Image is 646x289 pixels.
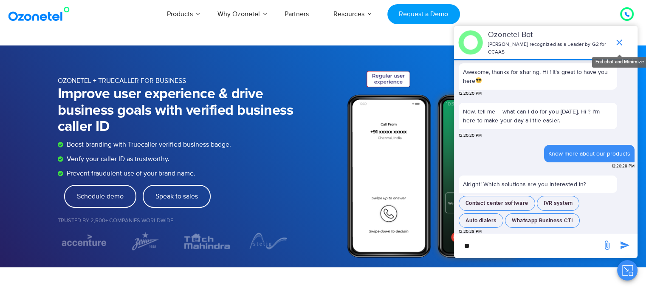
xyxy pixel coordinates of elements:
[459,133,482,139] span: 12:20:20 PM
[616,237,633,254] span: send message
[488,29,610,41] p: Ozonetel Bot
[617,260,638,280] button: Close chat
[463,68,613,85] p: Awesome, thanks for sharing, Hi ! It's great to have you here
[65,154,169,164] span: Verify your caller ID as trustworthy.
[458,238,598,254] div: new-msg-input
[64,185,136,208] a: Schedule demo
[612,163,635,170] span: 12:20:28 PM
[143,185,211,208] a: Speak to sales
[458,30,483,55] img: header
[119,231,172,251] img: ZENIT
[459,176,617,193] p: Alright! Which solutions are you interested in?
[459,91,482,97] span: 12:20:20 PM
[459,196,535,211] button: Contact center software
[58,231,295,251] div: Image Carousel
[181,231,234,251] div: 2 / 7
[476,77,482,83] img: 😎
[65,168,195,178] span: Prevent fraudulent use of your brand name.
[58,76,295,86] p: OZONETEL + TRUECALLER FOR BUSINESS
[242,231,295,251] img: Stetig
[119,231,172,251] div: 1 / 7
[488,41,610,56] p: [PERSON_NAME] recognized as a Leader by G2 for CCAAS
[242,231,295,251] div: 3 / 7
[459,103,617,129] p: Now, tell me – what can I do for you [DATE], Hi ? I'm here to make your day a little easier.
[58,231,111,251] img: accenture
[58,231,111,251] div: 7 / 7
[58,218,295,224] h5: Trusted by 2,500+ Companies Worldwide
[181,231,234,251] img: TechMahindra
[548,149,630,158] div: Know more about our products
[459,229,482,235] span: 12:20:28 PM
[611,34,628,51] span: end chat or minimize
[598,237,615,254] span: send message
[459,213,503,228] button: Auto dialers
[58,86,295,136] h1: Improve user experience & drive business goals with verified business caller ID
[387,4,460,24] a: Request a Demo
[155,193,198,200] span: Speak to sales
[537,196,580,211] button: IVR system
[77,193,124,200] span: Schedule demo
[505,213,580,228] button: Whatsapp Business CTI
[65,139,231,150] span: Boost branding with Truecaller verified business badge.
